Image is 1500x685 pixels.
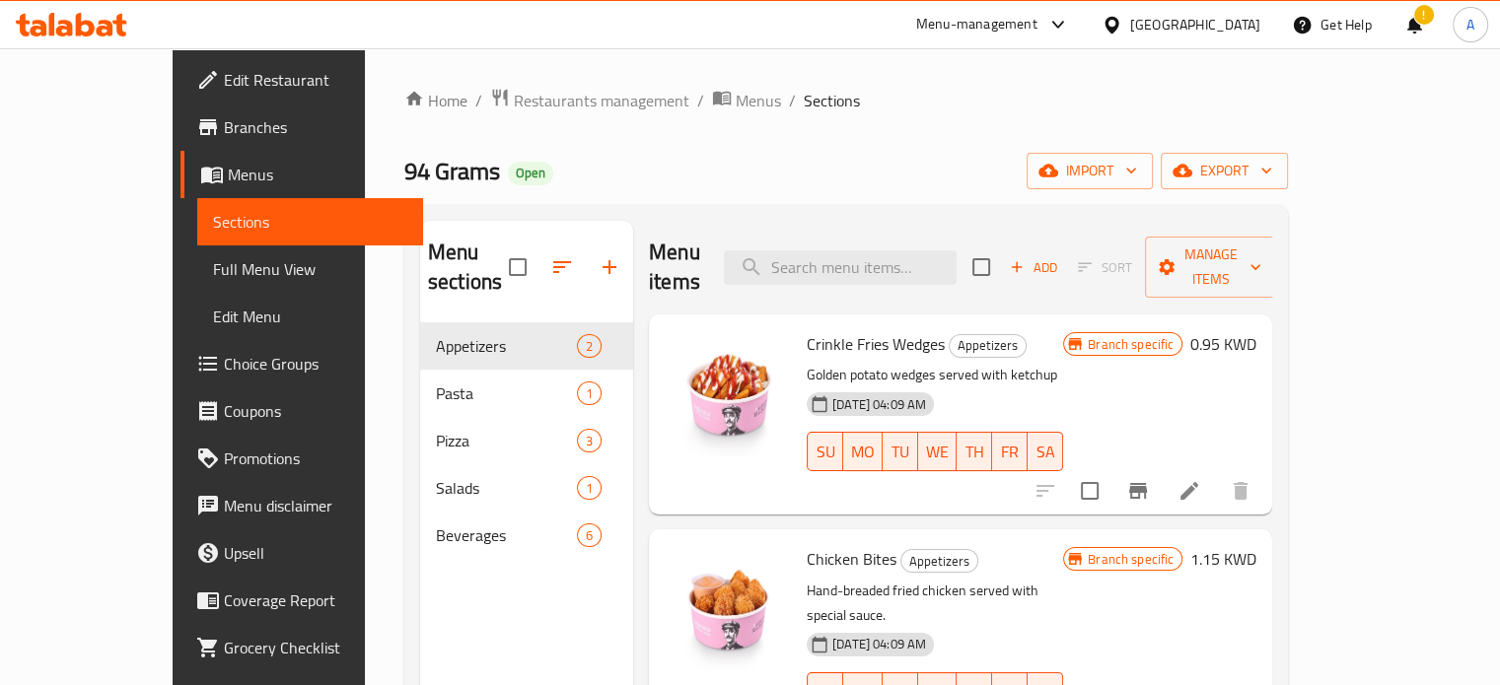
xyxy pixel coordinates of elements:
[224,115,407,139] span: Branches
[586,243,633,291] button: Add section
[724,250,957,285] input: search
[891,438,910,466] span: TU
[578,432,601,450] span: 3
[404,89,467,112] a: Home
[1178,479,1201,503] a: Edit menu item
[649,238,700,297] h2: Menu items
[712,88,781,113] a: Menus
[213,210,407,234] span: Sections
[816,438,835,466] span: SU
[577,334,602,358] div: items
[180,151,423,198] a: Menus
[224,636,407,659] span: Grocery Checklist
[224,446,407,470] span: Promotions
[420,417,633,464] div: Pizza3
[436,429,577,452] span: Pizza
[1177,159,1272,183] span: export
[1069,470,1110,512] span: Select to update
[900,549,978,573] div: Appetizers
[949,334,1027,358] div: Appetizers
[420,512,633,559] div: Beverages6
[436,334,577,358] span: Appetizers
[807,432,843,471] button: SU
[224,399,407,423] span: Coupons
[228,163,407,186] span: Menus
[807,544,896,574] span: Chicken Bites
[916,13,1037,36] div: Menu-management
[665,330,791,456] img: Crinkle Fries Wedges
[804,89,860,112] span: Sections
[1007,256,1060,279] span: Add
[824,395,934,414] span: [DATE] 04:09 AM
[807,363,1063,387] p: Golden potato wedges served with ketchup
[1042,159,1137,183] span: import
[1080,335,1181,354] span: Branch specific
[964,438,984,466] span: TH
[578,384,601,403] span: 1
[1114,467,1162,514] button: Branch-specific-item
[404,149,500,193] span: 94 Grams
[180,624,423,671] a: Grocery Checklist
[577,381,602,405] div: items
[197,198,423,245] a: Sections
[807,329,945,359] span: Crinkle Fries Wedges
[428,238,509,297] h2: Menu sections
[180,482,423,529] a: Menu disclaimer
[180,103,423,151] a: Branches
[508,162,553,185] div: Open
[992,432,1028,471] button: FR
[224,541,407,565] span: Upsell
[475,89,482,112] li: /
[1000,438,1020,466] span: FR
[577,429,602,452] div: items
[213,305,407,328] span: Edit Menu
[789,89,796,112] li: /
[901,550,977,573] span: Appetizers
[697,89,704,112] li: /
[436,476,577,500] span: Salads
[436,381,577,405] span: Pasta
[197,293,423,340] a: Edit Menu
[224,352,407,376] span: Choice Groups
[578,337,601,356] span: 2
[1027,153,1153,189] button: import
[420,322,633,370] div: Appetizers2
[224,494,407,517] span: Menu disclaimer
[180,56,423,103] a: Edit Restaurant
[180,387,423,435] a: Coupons
[420,370,633,417] div: Pasta1
[1217,467,1264,514] button: delete
[224,68,407,92] span: Edit Restaurant
[538,243,586,291] span: Sort sections
[180,529,423,577] a: Upsell
[1028,432,1063,471] button: SA
[577,523,602,547] div: items
[436,523,577,547] span: Beverages
[1065,252,1145,283] span: Select section first
[213,257,407,281] span: Full Menu View
[224,588,407,612] span: Coverage Report
[180,577,423,624] a: Coverage Report
[490,88,689,113] a: Restaurants management
[883,432,918,471] button: TU
[824,635,934,653] span: [DATE] 04:09 AM
[1080,550,1181,569] span: Branch specific
[950,334,1026,357] span: Appetizers
[1466,14,1474,35] span: A
[404,88,1288,113] nav: breadcrumb
[497,246,538,288] span: Select all sections
[197,245,423,293] a: Full Menu View
[957,432,992,471] button: TH
[1002,252,1065,283] button: Add
[578,526,601,545] span: 6
[420,464,633,512] div: Salads1
[514,89,689,112] span: Restaurants management
[578,479,601,498] span: 1
[420,314,633,567] nav: Menu sections
[851,438,875,466] span: MO
[926,438,949,466] span: WE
